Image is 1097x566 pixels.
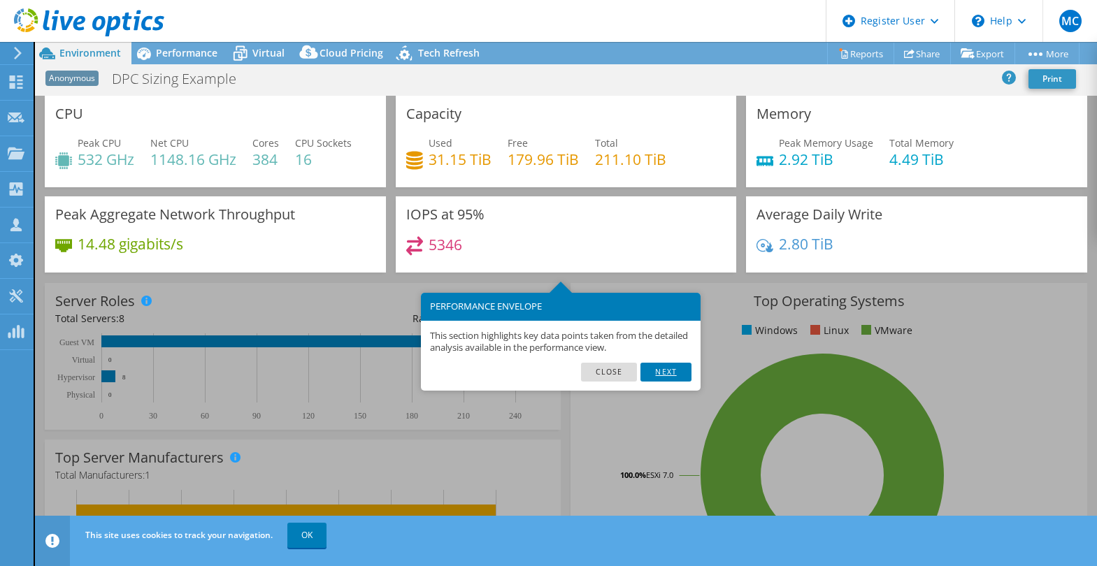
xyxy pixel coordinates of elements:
[430,330,691,354] p: This section highlights key data points taken from the detailed analysis available in the perform...
[827,43,894,64] a: Reports
[972,15,984,27] svg: \n
[287,523,327,548] a: OK
[320,46,383,59] span: Cloud Pricing
[252,46,285,59] span: Virtual
[581,363,638,381] a: Close
[59,46,121,59] span: Environment
[894,43,951,64] a: Share
[418,46,480,59] span: Tech Refresh
[45,71,99,86] span: Anonymous
[106,71,258,87] h1: DPC Sizing Example
[85,529,273,541] span: This site uses cookies to track your navigation.
[430,302,691,311] h3: PERFORMANCE ENVELOPE
[1014,43,1080,64] a: More
[1059,10,1082,32] span: MC
[950,43,1015,64] a: Export
[640,363,691,381] a: Next
[1028,69,1076,89] a: Print
[156,46,217,59] span: Performance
